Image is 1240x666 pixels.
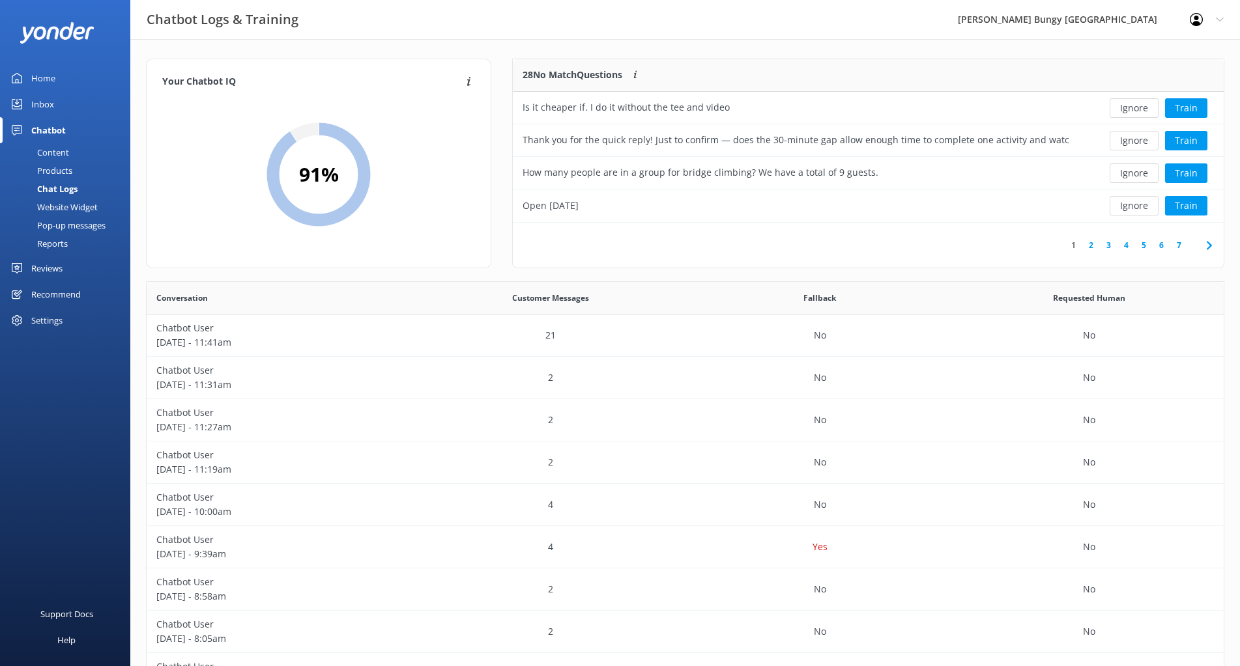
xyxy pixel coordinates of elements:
div: Reports [8,234,68,253]
p: No [814,455,826,469]
p: [DATE] - 8:58am [156,589,406,604]
p: 2 [548,582,553,596]
p: No [814,328,826,342]
a: Reports [8,234,130,253]
p: No [1083,370,1095,385]
div: Help [57,627,76,653]
div: row [147,484,1224,526]
div: Is it cheaper if. I do it without the tee and video [523,100,730,115]
p: No [814,582,826,596]
p: No [1083,582,1095,596]
a: 1 [1065,239,1082,251]
p: No [814,624,826,639]
p: Yes [813,540,828,554]
img: yonder-white-logo.png [20,22,94,44]
a: 4 [1117,239,1135,251]
p: No [814,370,826,385]
p: Chatbot User [156,448,406,462]
p: [DATE] - 11:27am [156,420,406,434]
span: Customer Messages [512,292,589,304]
button: Train [1165,196,1207,215]
p: 28 No Match Questions [523,68,622,82]
p: [DATE] - 11:31am [156,378,406,392]
button: Ignore [1110,163,1159,183]
span: Fallback [803,292,836,304]
p: 2 [548,413,553,427]
p: Chatbot User [156,363,406,378]
div: row [513,92,1224,124]
div: row [513,157,1224,189]
div: row [147,526,1224,568]
a: Chat Logs [8,180,130,198]
p: 2 [548,624,553,639]
div: Inbox [31,91,54,117]
span: Requested Human [1053,292,1125,304]
p: Chatbot User [156,406,406,420]
a: 6 [1153,239,1170,251]
div: Open [DATE] [523,199,579,213]
div: Recommend [31,281,81,307]
button: Ignore [1110,131,1159,150]
div: row [513,189,1224,222]
p: [DATE] - 8:05am [156,631,406,646]
p: No [814,497,826,512]
p: No [814,413,826,427]
div: row [513,124,1224,157]
p: [DATE] - 11:19am [156,462,406,477]
div: Thank you for the quick reply! Just to confirm — does the 30-minute gap allow enough time to comp... [523,133,1069,147]
p: Chatbot User [156,533,406,547]
button: Ignore [1110,98,1159,118]
span: Conversation [156,292,208,304]
p: No [1083,540,1095,554]
a: Website Widget [8,198,130,216]
h4: Your Chatbot IQ [162,75,463,89]
p: No [1083,497,1095,512]
p: 2 [548,370,553,385]
div: Support Docs [40,601,93,627]
div: Website Widget [8,198,98,216]
a: Content [8,143,130,161]
a: 2 [1082,239,1100,251]
p: No [1083,624,1095,639]
h3: Chatbot Logs & Training [147,9,298,30]
div: row [147,441,1224,484]
div: Products [8,161,72,180]
div: How many people are in a group for bridge climbing? We have a total of 9 guests. [523,165,878,180]
a: 3 [1100,239,1117,251]
div: grid [513,92,1224,222]
p: [DATE] - 10:00am [156,505,406,519]
a: 5 [1135,239,1153,251]
div: Content [8,143,69,161]
div: row [147,314,1224,357]
p: [DATE] - 9:39am [156,547,406,561]
p: [DATE] - 11:41am [156,335,406,350]
p: 21 [545,328,556,342]
div: Chat Logs [8,180,78,198]
a: 7 [1170,239,1188,251]
p: Chatbot User [156,575,406,589]
div: row [147,568,1224,611]
p: Chatbot User [156,321,406,335]
a: Pop-up messages [8,216,130,234]
p: No [1083,328,1095,342]
button: Train [1165,163,1207,183]
p: 4 [548,540,553,554]
button: Train [1165,98,1207,118]
div: row [147,611,1224,653]
a: Products [8,161,130,180]
p: 4 [548,497,553,512]
div: Pop-up messages [8,216,106,234]
p: No [1083,455,1095,469]
div: Chatbot [31,117,66,143]
p: Chatbot User [156,617,406,631]
p: 2 [548,455,553,469]
div: row [147,399,1224,441]
p: No [1083,413,1095,427]
div: Settings [31,307,63,333]
div: row [147,357,1224,399]
button: Ignore [1110,196,1159,215]
div: Home [31,65,55,91]
p: Chatbot User [156,490,406,505]
button: Train [1165,131,1207,150]
h2: 91 % [299,159,339,190]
